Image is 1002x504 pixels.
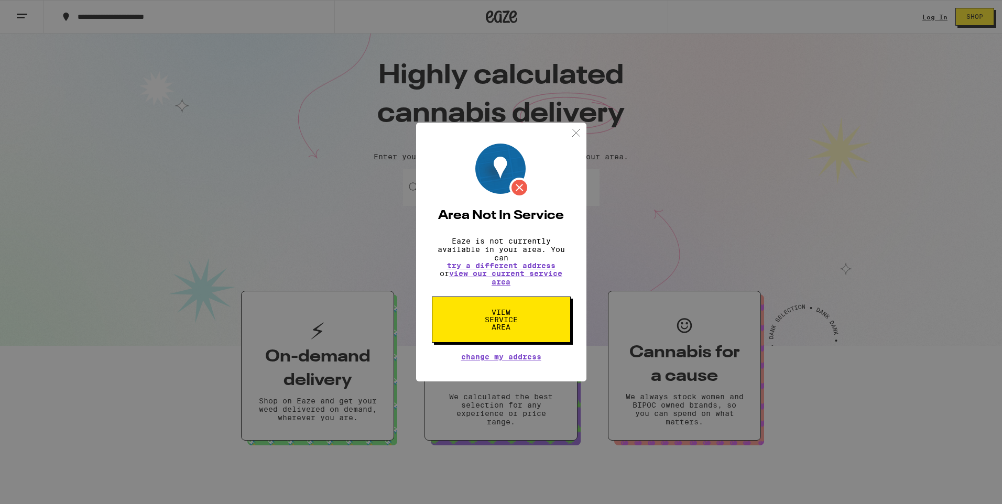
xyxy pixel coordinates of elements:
[432,210,571,222] h2: Area Not In Service
[447,262,556,269] button: try a different address
[432,237,571,286] p: Eaze is not currently available in your area. You can or
[474,309,528,331] span: View Service Area
[449,269,562,286] a: view our current service area
[475,144,529,198] img: Location
[461,353,541,360] button: Change My Address
[432,308,571,316] a: View Service Area
[570,126,583,139] img: close.svg
[432,297,571,343] button: View Service Area
[6,7,75,16] span: Hi. Need any help?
